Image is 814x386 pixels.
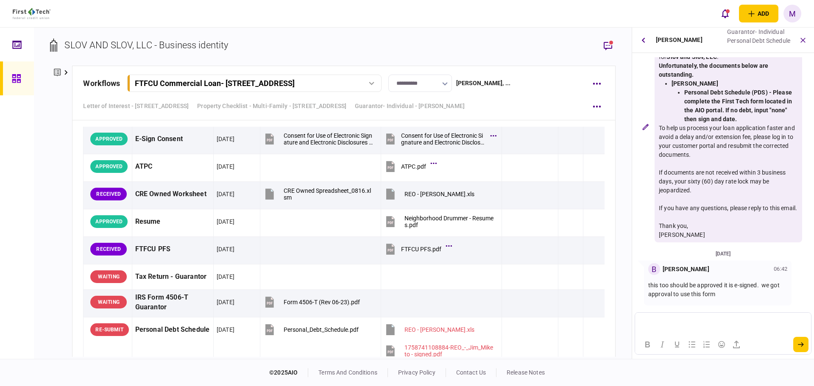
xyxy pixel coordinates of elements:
div: RECEIVED [90,243,127,255]
div: WAITING [90,296,127,308]
div: SLOV AND SLOV, LLC - Business identity [64,38,228,52]
button: Underline [670,339,684,350]
div: [PERSON_NAME] , ... [456,79,510,88]
div: WAITING [90,270,127,283]
div: RECEIVED [90,188,127,200]
div: [DATE] [217,298,234,306]
a: Guarantor- Individual - [PERSON_NAME] [355,102,465,111]
div: [DATE] [217,190,234,198]
div: Resume [135,212,210,231]
strong: Unfortunately, the documents below are outstanding. [659,62,768,78]
button: Numbered list [700,339,714,350]
button: REO - Jim Miketo.xls [384,185,474,204]
div: [DATE] [217,272,234,281]
button: M [783,5,801,22]
a: terms and conditions [318,369,377,376]
button: open notifications list [716,5,734,22]
a: Letter of Interest - [STREET_ADDRESS] [83,102,189,111]
button: Consent for Use of Electronic Signature and Electronic Disclosures Agreement Editable.pdf [263,130,374,149]
div: Personal Debt Schedule [727,36,790,45]
button: 1758741108884-REO_-_Jim_Miketo - signed.pdf [384,342,494,361]
button: FTFCU PFS.pdf [384,240,450,259]
div: FTFCU PFS.pdf [401,246,441,253]
div: [PERSON_NAME] [659,230,798,239]
div: Personal_Debt_Schedule.pdf [284,326,359,333]
a: Property Checklist - Multi-Family - [STREET_ADDRESS] [197,102,346,111]
div: ATPC [135,157,210,176]
button: CRE Owned Spreadsheet_0816.xlsm [263,185,374,204]
button: Form 4506-T (Rev 06-23).pdf [263,293,360,312]
div: [DATE] [217,135,234,143]
strong: [PERSON_NAME] [672,80,718,87]
div: Form 4506-T (Rev 06-23).pdf [284,299,360,305]
div: To help us process your loan application faster and avoid a delay and/or extension fee, please lo... [659,124,798,159]
button: Personal_Debt_Schedule.pdf [263,320,359,339]
div: [DATE] [217,245,234,253]
button: Bold [640,339,655,350]
div: REO - Jim Miketo.xls [404,326,474,333]
div: [PERSON_NAME] [656,28,702,53]
button: ATPC.pdf [384,157,435,176]
div: Guarantor- Individual [727,28,790,36]
div: [DATE] [217,217,234,226]
div: [DATE] [636,249,811,258]
div: Personal Debt Schedule [135,320,210,339]
div: Consent for Use of Electronic Signature and Electronic Disclosures Agreement Editable.pdf [401,132,486,146]
div: REO - Jim Miketo.xls [404,191,474,197]
button: Neighborhood Drummer - Resumes.pdf [384,212,494,231]
div: [PERSON_NAME] [663,265,709,274]
div: [DATE] [217,325,234,334]
a: contact us [456,369,486,376]
div: © 2025 AIO [269,368,308,377]
div: 06:42 [774,265,787,273]
button: Italic [655,339,669,350]
div: workflows [83,78,120,89]
button: Bullet list [685,339,699,350]
div: B [648,263,660,275]
button: Consent for Use of Electronic Signature and Electronic Disclosures Agreement Editable.pdf [384,130,494,149]
div: Consent for Use of Electronic Signature and Electronic Disclosures Agreement Editable.pdf [284,132,374,146]
iframe: Rich Text Area [635,313,811,334]
button: FTFCU Commercial Loan- [STREET_ADDRESS] [127,75,382,92]
div: 1758741108884-REO_-_Jim_Miketo - signed.pdf [404,344,494,358]
button: Emojis [714,339,729,350]
div: IRS Form 4506-T Guarantor [135,293,210,312]
div: Neighborhood Drummer - Resumes.pdf [404,215,494,228]
div: APPROVED [90,133,128,145]
div: If documents are not received within 3 business days, your sixty (60) day rate lock may be jeopar... [659,168,798,195]
div: FTFCU PFS [135,240,210,259]
strong: Personal Debt Schedule (PDS) - Please complete the First Tech form located in the AIO portal. If ... [684,89,792,122]
div: Thank you, [659,222,798,230]
button: open adding identity options [739,5,778,22]
div: ATPC.pdf [401,163,426,170]
img: client company logo [13,8,50,19]
div: APPROVED [90,215,128,228]
p: this too should be approved it is e-signed. we got approval to use this form [648,281,787,299]
a: privacy policy [398,369,435,376]
div: [DATE] [217,162,234,171]
div: APPROVED [90,160,128,173]
a: release notes [507,369,545,376]
div: Tax Return - Guarantor [135,267,210,286]
div: RE-SUBMIT [90,323,128,336]
div: If you have any questions, please reply to this email. [659,204,798,213]
div: CRE Owned Spreadsheet_0816.xlsm [284,187,374,201]
div: FTFCU Commercial Loan - [STREET_ADDRESS] [135,79,295,88]
div: E-Sign Consent [135,130,210,149]
button: REO - Jim Miketo.xls [384,320,474,339]
div: CRE Owned Worksheet [135,185,210,204]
